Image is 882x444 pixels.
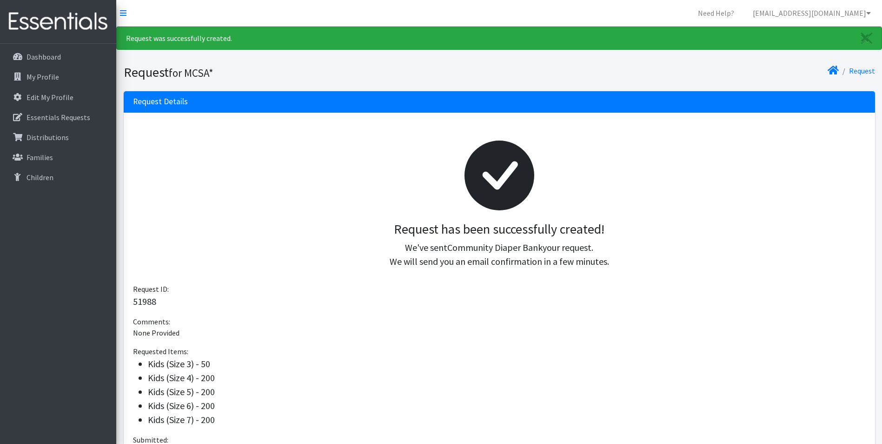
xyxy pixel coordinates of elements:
span: Community Diaper Bank [447,242,543,253]
a: My Profile [4,67,113,86]
a: Edit My Profile [4,88,113,107]
p: Edit My Profile [27,93,73,102]
p: Families [27,153,53,162]
li: Kids (Size 5) - 200 [148,385,866,399]
a: [EMAIL_ADDRESS][DOMAIN_NAME] [745,4,878,22]
p: 51988 [133,295,866,309]
a: Families [4,148,113,167]
a: Children [4,168,113,187]
a: Distributions [4,128,113,147]
span: Request ID: [133,284,169,294]
small: for MCSA* [169,66,213,80]
div: Request was successfully created. [116,27,882,50]
a: Request [849,66,875,75]
a: Essentials Requests [4,108,113,127]
a: Need Help? [690,4,742,22]
span: Requested Items: [133,347,188,356]
li: Kids (Size 7) - 200 [148,413,866,427]
a: Close [852,27,882,49]
li: Kids (Size 3) - 50 [148,357,866,371]
li: Kids (Size 6) - 200 [148,399,866,413]
p: My Profile [27,72,59,81]
p: Distributions [27,133,69,142]
h3: Request has been successfully created! [140,222,858,237]
li: Kids (Size 4) - 200 [148,371,866,385]
p: Essentials Requests [27,113,90,122]
span: Comments: [133,317,170,326]
p: We've sent your request. We will send you an email confirmation in a few minutes. [140,241,858,269]
img: HumanEssentials [4,6,113,37]
p: Dashboard [27,52,61,61]
span: None Provided [133,328,179,337]
a: Dashboard [4,47,113,66]
h3: Request Details [133,97,188,107]
h1: Request [124,64,496,81]
p: Children [27,173,53,182]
